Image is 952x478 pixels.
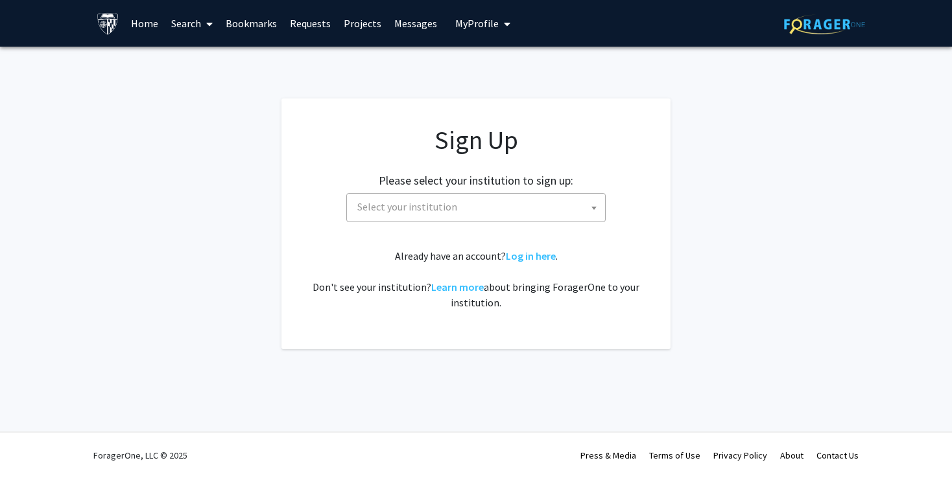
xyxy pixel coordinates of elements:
a: About [780,450,803,461]
h1: Sign Up [307,124,645,155]
a: Requests [283,1,337,46]
img: Johns Hopkins University Logo [97,12,119,35]
a: Search [165,1,219,46]
span: My Profile [455,17,499,30]
a: Log in here [506,249,556,262]
a: Contact Us [816,450,859,461]
div: Already have an account? . Don't see your institution? about bringing ForagerOne to your institut... [307,248,645,310]
a: Home [125,1,165,46]
a: Projects [337,1,388,46]
div: ForagerOne, LLC © 2025 [93,433,187,478]
span: Select your institution [357,200,457,213]
iframe: Chat [897,420,942,468]
a: Privacy Policy [713,450,767,461]
a: Messages [388,1,444,46]
h2: Please select your institution to sign up: [379,174,573,188]
span: Select your institution [352,194,605,220]
a: Learn more about bringing ForagerOne to your institution [431,280,484,293]
span: Select your institution [346,193,606,222]
img: ForagerOne Logo [784,14,865,34]
a: Bookmarks [219,1,283,46]
a: Press & Media [580,450,636,461]
a: Terms of Use [649,450,700,461]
